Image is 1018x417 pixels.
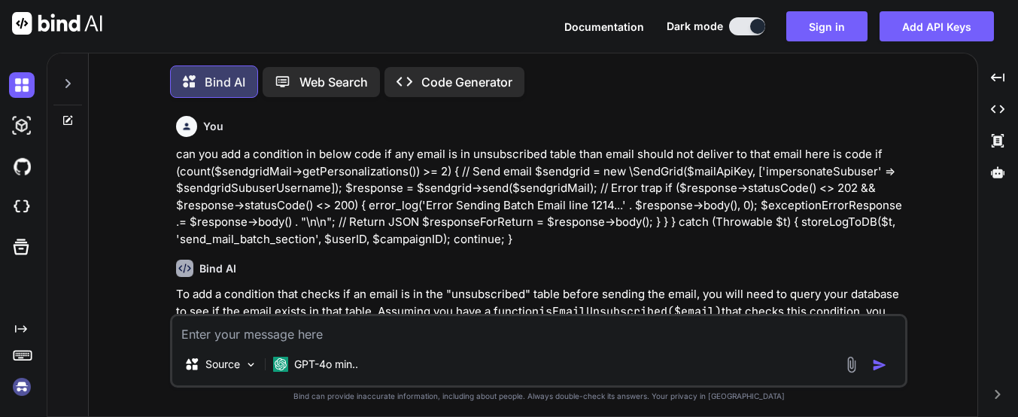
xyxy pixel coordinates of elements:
img: icon [872,358,887,373]
span: Documentation [564,20,644,33]
p: Source [205,357,240,372]
img: signin [9,374,35,400]
p: Bind AI [205,73,245,91]
p: Bind can provide inaccurate information, including about people. Always double-check its answers.... [170,391,907,402]
code: isEmailUnsubscribed($email) [539,304,722,319]
p: To add a condition that checks if an email is in the "unsubscribed" table before sending the emai... [176,286,904,337]
img: darkAi-studio [9,113,35,138]
img: Pick Models [245,358,257,371]
img: cloudideIcon [9,194,35,220]
h6: You [203,119,223,134]
button: Add API Keys [880,11,994,41]
button: Documentation [564,19,644,35]
button: Sign in [786,11,868,41]
p: Code Generator [421,73,512,91]
img: attachment [843,356,860,373]
img: githubDark [9,154,35,179]
p: Web Search [299,73,368,91]
span: Dark mode [667,19,723,34]
img: Bind AI [12,12,102,35]
img: darkChat [9,72,35,98]
p: can you add a condition in below code if any email is in unsubscribed table than email should not... [176,146,904,248]
h6: Bind AI [199,261,236,276]
p: GPT-4o min.. [294,357,358,372]
img: GPT-4o mini [273,357,288,372]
